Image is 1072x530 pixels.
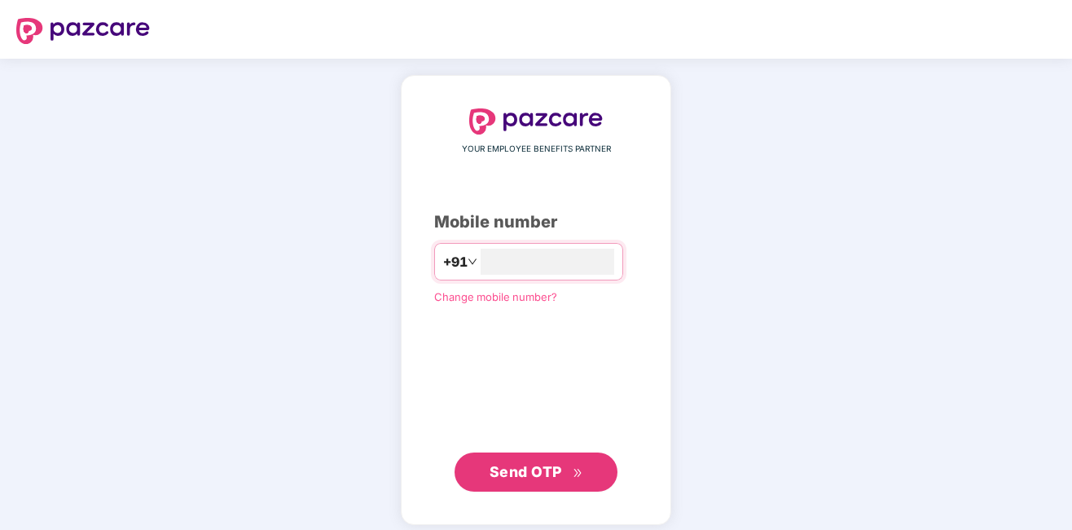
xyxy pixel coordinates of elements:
span: double-right [573,468,583,479]
div: Mobile number [434,210,638,235]
span: Send OTP [490,463,562,480]
span: down [468,257,477,267]
img: logo [469,108,603,135]
button: Send OTPdouble-right [455,453,617,492]
span: +91 [443,252,468,272]
img: logo [16,18,150,44]
a: Change mobile number? [434,290,557,303]
span: YOUR EMPLOYEE BENEFITS PARTNER [462,143,611,156]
